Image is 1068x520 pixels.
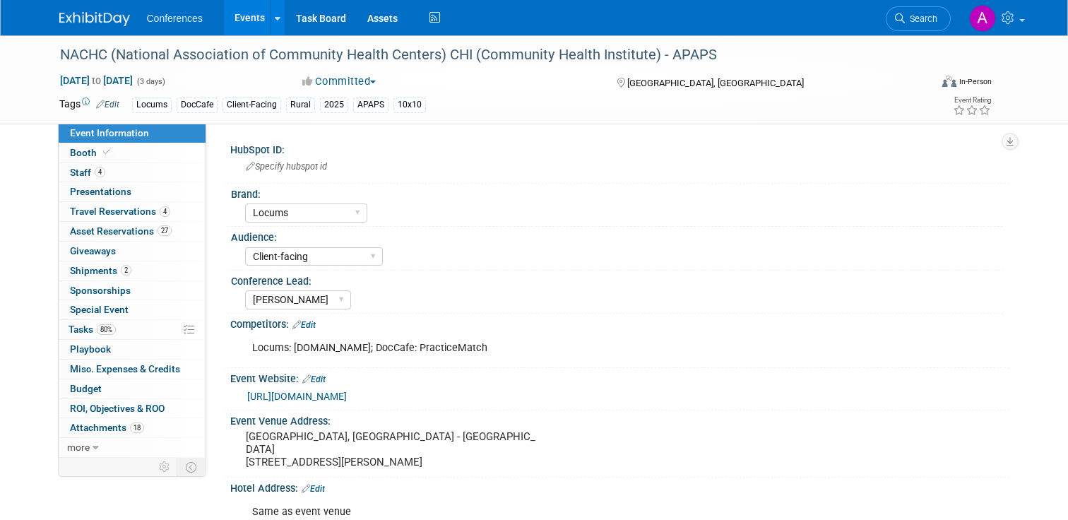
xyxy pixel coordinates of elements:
[59,74,133,87] span: [DATE] [DATE]
[230,314,1009,332] div: Competitors:
[70,265,131,276] span: Shipments
[230,139,1009,157] div: HubSpot ID:
[55,42,913,68] div: NACHC (National Association of Community Health Centers) CHI (Community Health Institute) - APAPS
[67,442,90,453] span: more
[147,13,203,24] span: Conferences
[59,202,206,221] a: Travel Reservations4
[59,12,130,26] img: ExhibitDay
[942,76,956,87] img: Format-Inperson.png
[70,304,129,315] span: Special Event
[70,186,131,197] span: Presentations
[59,222,206,241] a: Asset Reservations27
[70,245,116,256] span: Giveaways
[246,430,540,468] pre: [GEOGRAPHIC_DATA], [GEOGRAPHIC_DATA] - [GEOGRAPHIC_DATA] [STREET_ADDRESS][PERSON_NAME]
[70,363,180,374] span: Misc. Expenses & Credits
[70,285,131,296] span: Sponsorships
[59,438,206,457] a: more
[286,97,315,112] div: Rural
[353,97,388,112] div: APAPS
[177,97,218,112] div: DocCafe
[70,383,102,394] span: Budget
[59,261,206,280] a: Shipments2
[59,281,206,300] a: Sponsorships
[70,206,170,217] span: Travel Reservations
[59,418,206,437] a: Attachments18
[59,399,206,418] a: ROI, Objectives & ROO
[247,391,347,402] a: [URL][DOMAIN_NAME]
[59,320,206,339] a: Tasks80%
[302,484,325,494] a: Edit
[393,97,426,112] div: 10x10
[230,410,1009,428] div: Event Venue Address:
[222,97,281,112] div: Client-Facing
[231,227,1003,244] div: Audience:
[153,458,177,476] td: Personalize Event Tab Strip
[297,74,381,89] button: Committed
[59,97,119,113] td: Tags
[70,167,105,178] span: Staff
[121,265,131,276] span: 2
[95,167,105,177] span: 4
[59,143,206,162] a: Booth
[886,6,951,31] a: Search
[70,147,113,158] span: Booth
[96,100,119,110] a: Edit
[136,77,165,86] span: (3 days)
[70,343,111,355] span: Playbook
[320,97,348,112] div: 2025
[59,379,206,398] a: Budget
[59,300,206,319] a: Special Event
[231,184,1003,201] div: Brand:
[302,374,326,384] a: Edit
[292,320,316,330] a: Edit
[230,478,1009,496] div: Hotel Address:
[160,206,170,217] span: 4
[59,242,206,261] a: Giveaways
[70,422,144,433] span: Attachments
[90,75,103,86] span: to
[231,271,1003,288] div: Conference Lead:
[969,5,996,32] img: Alexa Wennerholm
[70,127,149,138] span: Event Information
[246,161,327,172] span: Specify hubspot id
[70,225,172,237] span: Asset Reservations
[59,340,206,359] a: Playbook
[130,422,144,433] span: 18
[242,334,858,362] div: Locums: [DOMAIN_NAME]; DocCafe: PracticeMatch
[158,225,172,236] span: 27
[905,13,937,24] span: Search
[70,403,165,414] span: ROI, Objectives & ROO
[959,76,992,87] div: In-Person
[132,97,172,112] div: Locums
[177,458,206,476] td: Toggle Event Tabs
[230,368,1009,386] div: Event Website:
[59,163,206,182] a: Staff4
[953,97,991,104] div: Event Rating
[59,124,206,143] a: Event Information
[627,78,804,88] span: [GEOGRAPHIC_DATA], [GEOGRAPHIC_DATA]
[854,73,992,95] div: Event Format
[59,360,206,379] a: Misc. Expenses & Credits
[69,324,116,335] span: Tasks
[103,148,110,156] i: Booth reservation complete
[97,324,116,335] span: 80%
[59,182,206,201] a: Presentations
